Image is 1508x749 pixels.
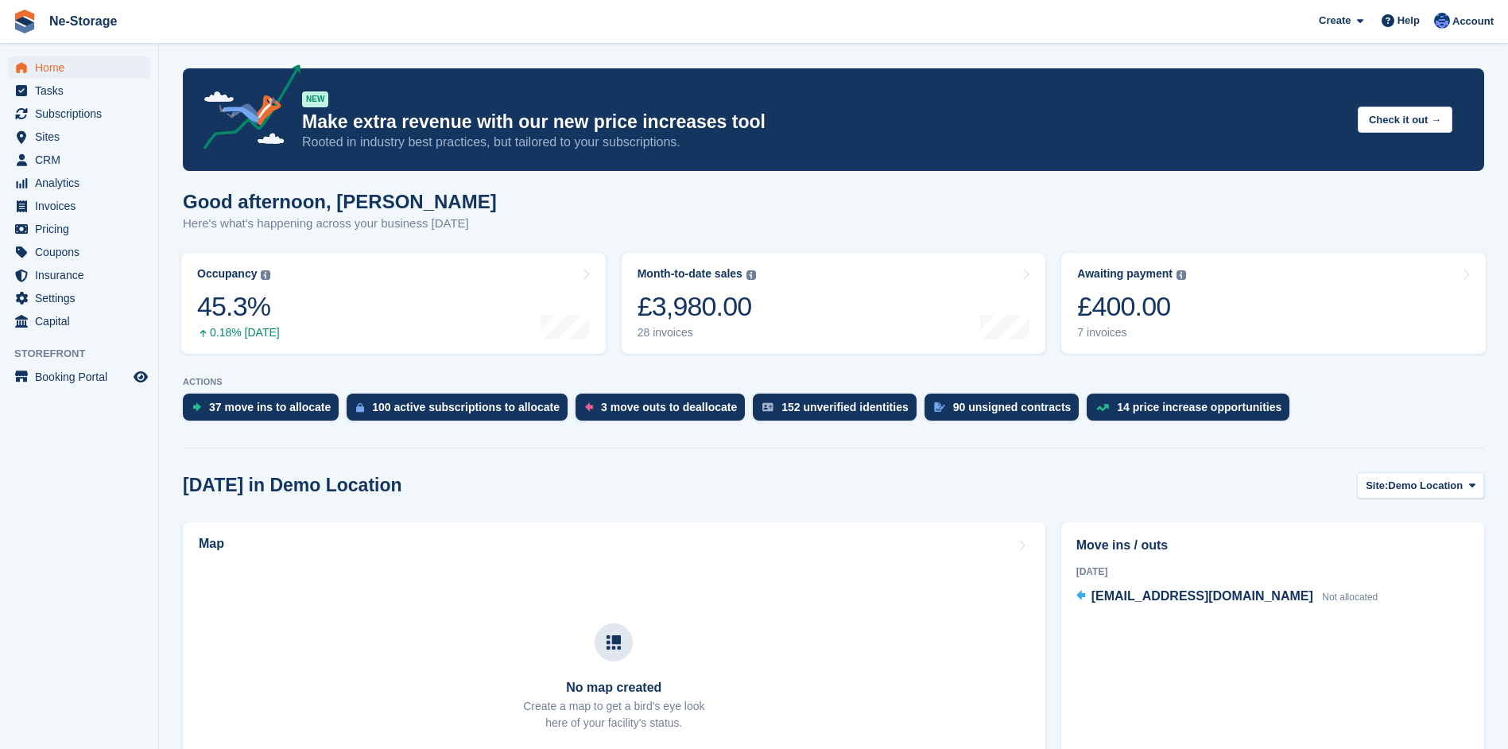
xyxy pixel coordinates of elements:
span: Site: [1366,478,1388,494]
a: menu [8,149,150,171]
span: Capital [35,310,130,332]
div: 14 price increase opportunities [1117,401,1281,413]
a: 37 move ins to allocate [183,394,347,429]
p: Rooted in industry best practices, but tailored to your subscriptions. [302,134,1345,151]
img: verify_identity-adf6edd0f0f0b5bbfe63781bf79b02c33cf7c696d77639b501bdc392416b5a36.svg [762,402,773,412]
img: move_outs_to_deallocate_icon-f764333ba52eb49d3ac5e1228854f67142a1ed5810a6f6cc68b1a99e826820c5.svg [585,402,593,412]
div: 100 active subscriptions to allocate [372,401,560,413]
a: Preview store [131,367,150,386]
span: Subscriptions [35,103,130,125]
div: NEW [302,91,328,107]
a: Month-to-date sales £3,980.00 28 invoices [622,253,1046,354]
h2: Map [199,537,224,551]
span: Coupons [35,241,130,263]
h1: Good afternoon, [PERSON_NAME] [183,191,497,212]
div: 45.3% [197,290,280,323]
a: Occupancy 45.3% 0.18% [DATE] [181,253,606,354]
a: menu [8,80,150,102]
img: icon-info-grey-7440780725fd019a000dd9b08b2336e03edf1995a4989e88bcd33f0948082b44.svg [746,270,756,280]
div: 0.18% [DATE] [197,326,280,340]
p: Make extra revenue with our new price increases tool [302,111,1345,134]
a: Awaiting payment £400.00 7 invoices [1061,253,1486,354]
span: CRM [35,149,130,171]
img: move_ins_to_allocate_icon-fdf77a2bb77ea45bf5b3d319d69a93e2d87916cf1d5bf7949dd705db3b84f3ca.svg [192,402,201,412]
a: menu [8,241,150,263]
span: [EMAIL_ADDRESS][DOMAIN_NAME] [1091,589,1313,603]
div: Month-to-date sales [638,267,742,281]
span: Sites [35,126,130,148]
span: Analytics [35,172,130,194]
span: Not allocated [1322,592,1378,603]
h2: Move ins / outs [1076,536,1469,555]
span: Tasks [35,80,130,102]
span: Account [1452,14,1494,29]
a: 90 unsigned contracts [925,394,1087,429]
p: Here's what's happening across your business [DATE] [183,215,497,233]
a: 152 unverified identities [753,394,925,429]
a: menu [8,287,150,309]
div: 28 invoices [638,326,756,340]
a: menu [8,103,150,125]
a: menu [8,366,150,388]
span: Create [1319,13,1351,29]
a: 14 price increase opportunities [1087,394,1297,429]
img: active_subscription_to_allocate_icon-d502201f5373d7db506a760aba3b589e785aa758c864c3986d89f69b8ff3... [356,402,364,413]
div: 7 invoices [1077,326,1186,340]
a: 3 move outs to deallocate [576,394,753,429]
img: icon-info-grey-7440780725fd019a000dd9b08b2336e03edf1995a4989e88bcd33f0948082b44.svg [261,270,270,280]
a: menu [8,310,150,332]
img: price_increase_opportunities-93ffe204e8149a01c8c9dc8f82e8f89637d9d84a8eef4429ea346261dce0b2c0.svg [1096,404,1109,411]
h3: No map created [523,681,704,695]
div: Awaiting payment [1077,267,1173,281]
span: Home [35,56,130,79]
span: Invoices [35,195,130,217]
span: Demo Location [1388,478,1463,494]
div: 37 move ins to allocate [209,401,331,413]
span: Insurance [35,264,130,286]
h2: [DATE] in Demo Location [183,475,402,496]
p: ACTIONS [183,377,1484,387]
span: Booking Portal [35,366,130,388]
div: Occupancy [197,267,257,281]
a: menu [8,218,150,240]
img: Karol Carter [1434,13,1450,29]
a: [EMAIL_ADDRESS][DOMAIN_NAME] Not allocated [1076,587,1378,607]
img: contract_signature_icon-13c848040528278c33f63329250d36e43548de30e8caae1d1a13099fd9432cc5.svg [934,402,945,412]
a: menu [8,264,150,286]
p: Create a map to get a bird's eye look here of your facility's status. [523,698,704,732]
div: £400.00 [1077,290,1186,323]
a: menu [8,195,150,217]
img: price-adjustments-announcement-icon-8257ccfd72463d97f412b2fc003d46551f7dbcb40ab6d574587a9cd5c0d94... [190,64,301,155]
div: 152 unverified identities [781,401,909,413]
button: Check it out → [1358,107,1452,133]
span: Help [1398,13,1420,29]
img: map-icn-33ee37083ee616e46c38cad1a60f524a97daa1e2b2c8c0bc3eb3415660979fc1.svg [607,635,621,650]
span: Pricing [35,218,130,240]
a: menu [8,56,150,79]
button: Site: Demo Location [1357,472,1484,499]
a: menu [8,126,150,148]
div: £3,980.00 [638,290,756,323]
div: [DATE] [1076,565,1469,579]
span: Settings [35,287,130,309]
a: Ne-Storage [43,8,123,34]
div: 90 unsigned contracts [953,401,1072,413]
div: 3 move outs to deallocate [601,401,737,413]
img: icon-info-grey-7440780725fd019a000dd9b08b2336e03edf1995a4989e88bcd33f0948082b44.svg [1177,270,1186,280]
a: menu [8,172,150,194]
a: 100 active subscriptions to allocate [347,394,576,429]
img: stora-icon-8386f47178a22dfd0bd8f6a31ec36ba5ce8667c1dd55bd0f319d3a0aa187defe.svg [13,10,37,33]
span: Storefront [14,346,158,362]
